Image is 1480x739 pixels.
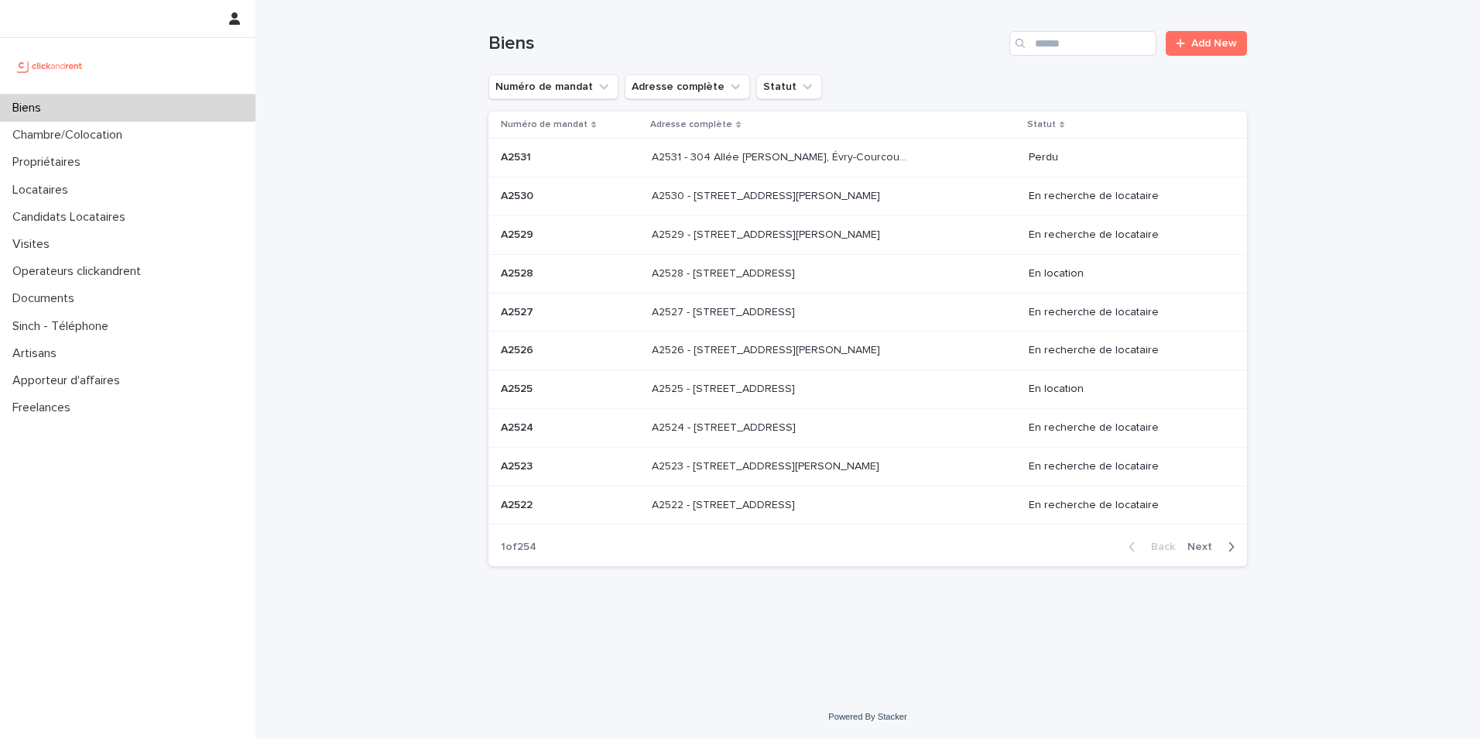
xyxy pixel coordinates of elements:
[488,408,1247,447] tr: A2524A2524 A2524 - [STREET_ADDRESS]A2524 - [STREET_ADDRESS] En recherche de locataire
[1142,541,1175,552] span: Back
[1181,540,1247,554] button: Next
[6,210,138,225] p: Candidats Locataires
[501,116,588,133] p: Numéro de mandat
[6,128,135,143] p: Chambre/Colocation
[1027,116,1056,133] p: Statut
[488,139,1247,177] tr: A2531A2531 A2531 - 304 Allée [PERSON_NAME], Évry-Courcouronnes 91000A2531 - 304 Allée [PERSON_NAM...
[1029,344,1222,357] p: En recherche de locataire
[6,291,87,306] p: Documents
[652,225,883,242] p: A2529 - 14 rue Honoré de Balzac, Garges-lès-Gonesse 95140
[501,457,536,473] p: A2523
[652,148,913,164] p: A2531 - 304 Allée Pablo Neruda, Évry-Courcouronnes 91000
[652,496,798,512] p: A2522 - [STREET_ADDRESS]
[652,380,798,396] p: A2525 - [STREET_ADDRESS]
[501,225,536,242] p: A2529
[6,373,132,388] p: Apporteur d'affaires
[1009,31,1156,56] input: Search
[652,418,799,435] p: A2524 - [STREET_ADDRESS]
[6,155,93,170] p: Propriétaires
[1029,151,1222,164] p: Perdu
[1029,306,1222,319] p: En recherche de locataire
[501,496,536,512] p: A2522
[6,183,81,198] p: Locataires
[652,303,798,319] p: A2527 - [STREET_ADDRESS]
[501,148,534,164] p: A2531
[501,303,536,319] p: A2527
[1191,38,1237,49] span: Add New
[488,486,1247,524] tr: A2522A2522 A2522 - [STREET_ADDRESS]A2522 - [STREET_ADDRESS] En recherche de locataire
[6,346,69,361] p: Artisans
[1166,31,1247,56] a: Add New
[488,293,1247,332] tr: A2527A2527 A2527 - [STREET_ADDRESS]A2527 - [STREET_ADDRESS] En recherche de locataire
[1029,267,1222,280] p: En location
[1029,383,1222,396] p: En location
[501,264,536,280] p: A2528
[501,187,536,203] p: A2530
[488,215,1247,254] tr: A2529A2529 A2529 - [STREET_ADDRESS][PERSON_NAME]A2529 - [STREET_ADDRESS][PERSON_NAME] En recherch...
[1029,421,1222,435] p: En recherche de locataire
[1116,540,1181,554] button: Back
[6,400,83,415] p: Freelances
[652,187,883,203] p: A2530 - [STREET_ADDRESS][PERSON_NAME]
[650,116,732,133] p: Adresse complète
[6,319,121,334] p: Sinch - Téléphone
[488,33,1003,55] h1: Biens
[501,380,536,396] p: A2525
[488,74,618,99] button: Numéro de mandat
[652,264,798,280] p: A2528 - [STREET_ADDRESS]
[501,418,536,435] p: A2524
[6,101,53,115] p: Biens
[625,74,750,99] button: Adresse complète
[488,332,1247,370] tr: A2526A2526 A2526 - [STREET_ADDRESS][PERSON_NAME]A2526 - [STREET_ADDRESS][PERSON_NAME] En recherch...
[488,370,1247,409] tr: A2525A2525 A2525 - [STREET_ADDRESS]A2525 - [STREET_ADDRESS] En location
[501,341,536,357] p: A2526
[488,177,1247,216] tr: A2530A2530 A2530 - [STREET_ADDRESS][PERSON_NAME]A2530 - [STREET_ADDRESS][PERSON_NAME] En recherch...
[1187,541,1221,552] span: Next
[6,264,153,279] p: Operateurs clickandrent
[488,447,1247,486] tr: A2523A2523 A2523 - [STREET_ADDRESS][PERSON_NAME]A2523 - [STREET_ADDRESS][PERSON_NAME] En recherch...
[488,254,1247,293] tr: A2528A2528 A2528 - [STREET_ADDRESS]A2528 - [STREET_ADDRESS] En location
[12,50,87,81] img: UCB0brd3T0yccxBKYDjQ
[488,528,549,566] p: 1 of 254
[1029,499,1222,512] p: En recherche de locataire
[652,341,883,357] p: A2526 - [STREET_ADDRESS][PERSON_NAME]
[652,457,882,473] p: A2523 - 18 quai Alphonse Le Gallo, Boulogne-Billancourt 92100
[756,74,822,99] button: Statut
[1029,460,1222,473] p: En recherche de locataire
[1029,190,1222,203] p: En recherche de locataire
[828,712,906,721] a: Powered By Stacker
[6,237,62,252] p: Visites
[1029,229,1222,242] p: En recherche de locataire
